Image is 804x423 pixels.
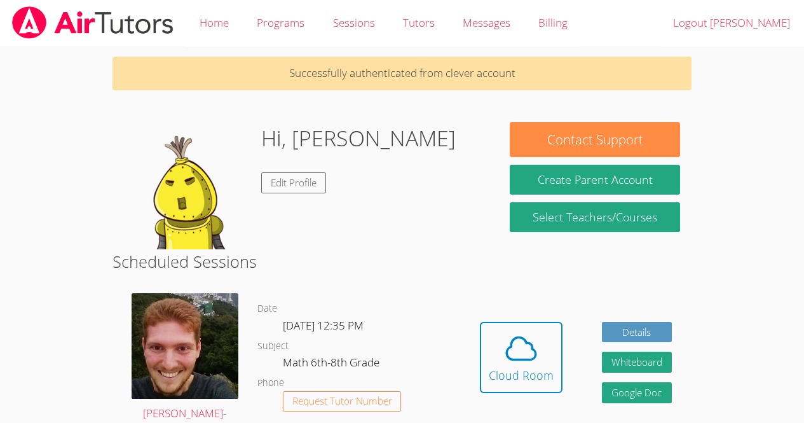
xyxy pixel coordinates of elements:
[257,338,289,354] dt: Subject
[257,301,277,317] dt: Date
[283,318,364,333] span: [DATE] 12:35 PM
[510,165,679,195] button: Create Parent Account
[489,366,554,384] div: Cloud Room
[602,352,672,373] button: Whiteboard
[257,375,284,391] dt: Phone
[510,202,679,232] a: Select Teachers/Courses
[602,322,672,343] a: Details
[283,354,382,375] dd: Math 6th-8th Grade
[132,293,238,398] img: avatar.png
[261,122,456,155] h1: Hi, [PERSON_NAME]
[283,391,402,412] button: Request Tutor Number
[480,322,562,393] button: Cloud Room
[261,172,326,193] a: Edit Profile
[510,122,679,157] button: Contact Support
[11,6,175,39] img: airtutors_banner-c4298cdbf04f3fff15de1276eac7730deb9818008684d7c2e4769d2f7ddbe033.png
[124,122,251,249] img: default.png
[463,15,510,30] span: Messages
[112,249,692,274] h2: Scheduled Sessions
[112,57,692,90] p: Successfully authenticated from clever account
[602,382,672,403] a: Google Doc
[292,396,392,406] span: Request Tutor Number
